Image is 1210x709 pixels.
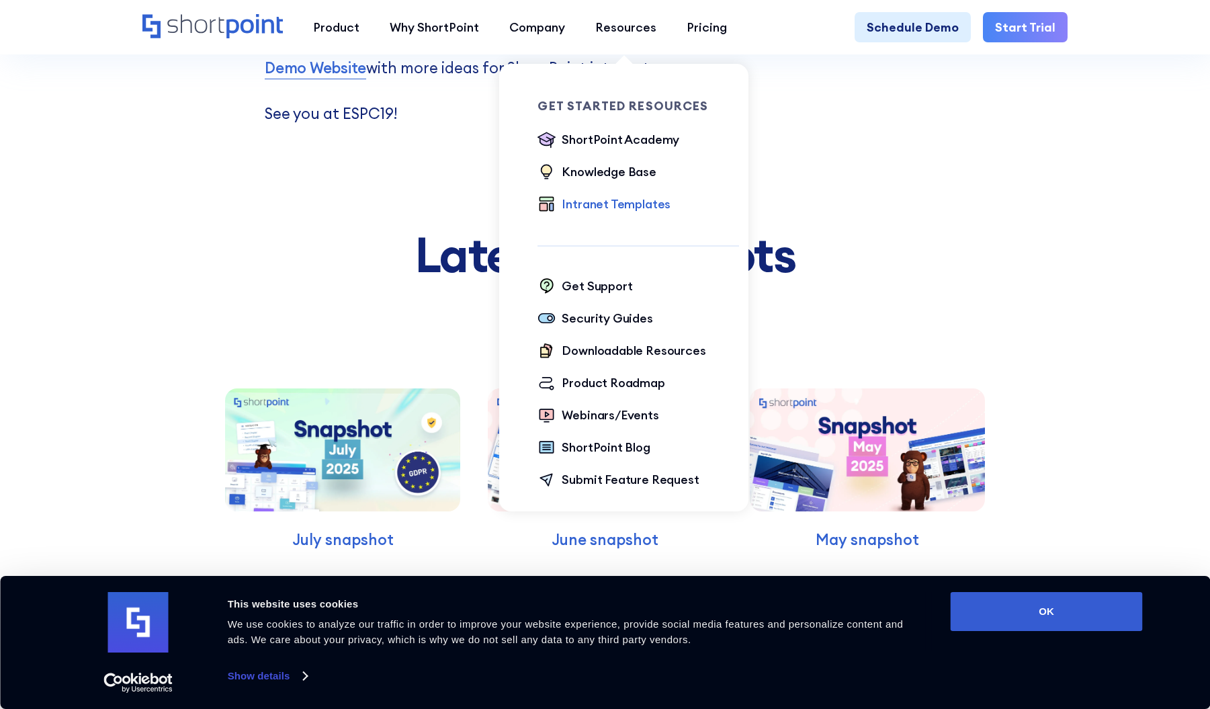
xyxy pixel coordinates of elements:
a: Webinars/Events [537,406,658,426]
a: May snapshot [742,364,992,551]
a: Schedule Demo [855,12,971,42]
div: Intranet Templates [562,195,671,213]
a: Company [494,12,580,42]
a: Resources [580,12,671,42]
div: Submit Feature Request [562,470,699,489]
a: Product [298,12,374,42]
div: Resources [595,18,656,36]
div: Webinars/Events [562,406,658,424]
div: ShortPoint Blog [562,438,650,456]
p: May snapshot [750,528,985,551]
div: Pricing [687,18,727,36]
a: Demo Website [265,56,366,79]
a: Home [142,14,283,40]
a: Product Roadmap [537,374,664,394]
p: June snapshot [488,528,723,551]
a: Knowledge Base [537,163,656,183]
div: Downloadable Resources [562,341,705,360]
p: All of the above styles were created using . You are welcome to check our with more ideas for Sha... [265,34,945,124]
a: ShortPoint Academy [537,130,679,151]
div: Product Roadmap [562,374,664,392]
div: Get Support [562,277,632,295]
a: July snapshot [218,364,468,551]
img: logo [108,592,169,653]
a: Why ShortPoint [374,12,494,42]
span: We use cookies to analyze our traffic in order to improve your website experience, provide social... [228,618,904,645]
div: Product [313,18,359,36]
div: Knowledge Base [562,163,656,181]
div: ShortPoint Academy [562,130,679,149]
a: June snapshot [480,364,730,551]
div: Security Guides [562,309,652,327]
a: Intranet Templates [537,195,671,215]
button: OK [951,592,1143,631]
p: July snapshot [225,528,460,551]
p: Read our latest snapshots [366,305,844,328]
a: Pricing [671,12,742,42]
a: Usercentrics Cookiebot - opens in a new window [79,673,197,693]
div: Why ShortPoint [390,18,479,36]
a: Get Support [537,277,632,297]
div: Get Started Resources [537,100,738,112]
iframe: Chat Widget [968,553,1210,709]
a: Start Trial [983,12,1068,42]
a: Submit Feature Request [537,470,699,491]
div: Company [509,18,565,36]
div: Latest Snapshots [218,228,992,281]
a: ShortPoint Blog [537,438,650,458]
div: This website uses cookies [228,596,920,612]
a: Security Guides [537,309,652,329]
a: Show details [228,666,307,686]
a: Downloadable Resources [537,341,705,362]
